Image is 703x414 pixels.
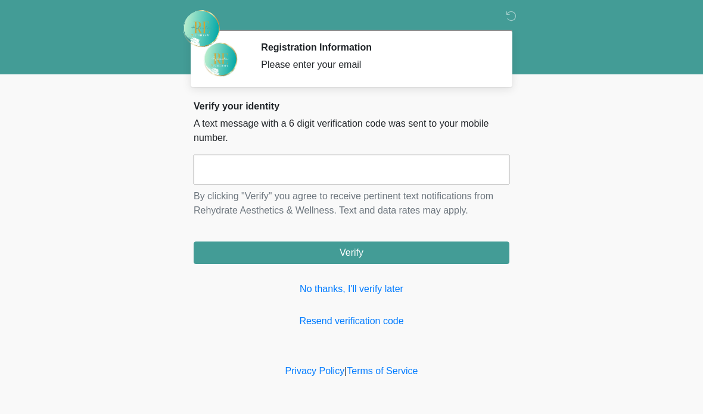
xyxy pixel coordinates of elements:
[182,9,221,48] img: Rehydrate Aesthetics & Wellness Logo
[194,101,509,112] h2: Verify your identity
[194,117,509,145] p: A text message with a 6 digit verification code was sent to your mobile number.
[261,58,492,72] div: Please enter your email
[194,282,509,296] a: No thanks, I'll verify later
[344,366,347,376] a: |
[347,366,418,376] a: Terms of Service
[194,314,509,328] a: Resend verification code
[194,189,509,218] p: By clicking "Verify" you agree to receive pertinent text notifications from Rehydrate Aesthetics ...
[203,42,238,77] img: Agent Avatar
[285,366,345,376] a: Privacy Policy
[194,241,509,264] button: Verify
